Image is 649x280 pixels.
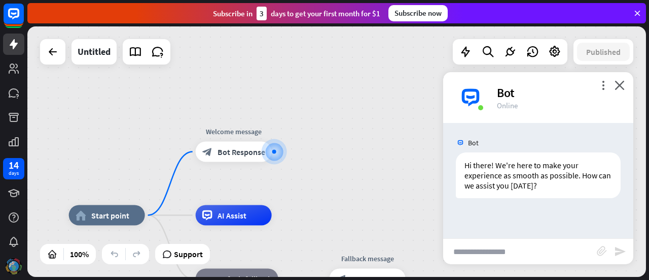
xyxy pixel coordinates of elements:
button: Published [577,43,630,61]
i: block_attachment [597,246,607,256]
i: block_bot_response [202,147,212,157]
div: Welcome message [188,127,279,137]
div: Fallback message [322,254,413,264]
a: 14 days [3,158,24,179]
i: send [614,245,626,258]
span: AI Assist [218,210,246,221]
div: Subscribe now [388,5,448,21]
i: more_vert [598,80,608,90]
div: days [9,170,19,177]
div: Online [497,101,621,110]
div: Hi there! We're here to make your experience as smooth as possible. How can we assist you [DATE]? [456,152,621,198]
div: Untitled [78,39,111,65]
i: close [615,80,625,90]
div: Subscribe in days to get your first month for $1 [213,7,380,20]
div: 3 [257,7,267,20]
button: Open LiveChat chat widget [8,4,39,35]
div: 14 [9,161,19,170]
span: Bot [468,138,479,147]
span: Start point [91,210,129,221]
div: 100% [67,246,92,262]
div: Bot [497,85,621,101]
span: Bot Response [218,147,265,157]
span: Support [174,246,203,262]
i: home_2 [76,210,86,221]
